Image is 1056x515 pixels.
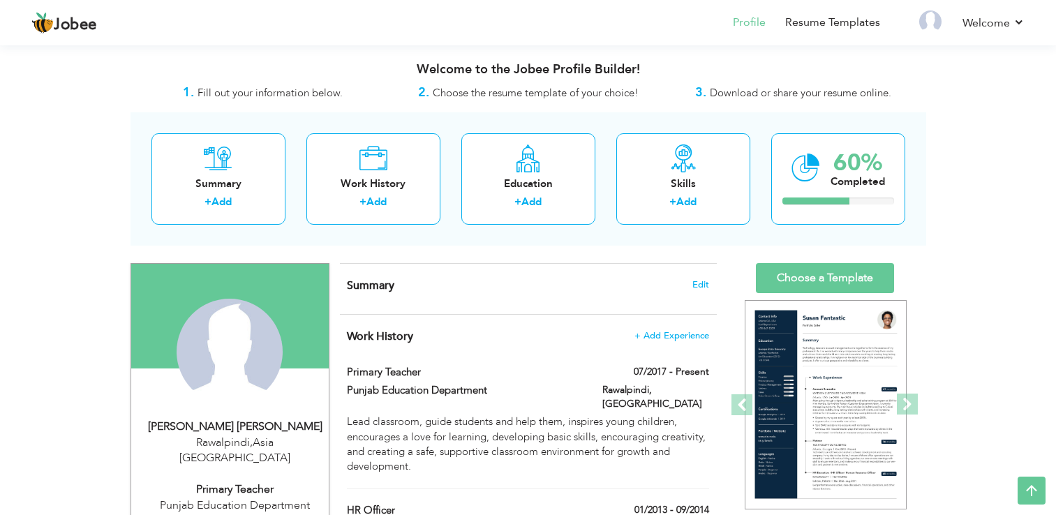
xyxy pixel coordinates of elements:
[142,419,329,435] div: [PERSON_NAME] [PERSON_NAME]
[198,86,343,100] span: Fill out your information below.
[676,195,697,209] a: Add
[142,435,329,467] div: Rawalpindi Asia [GEOGRAPHIC_DATA]
[627,177,739,191] div: Skills
[347,365,581,380] label: Primary Teacher
[250,435,253,450] span: ,
[473,177,584,191] div: Education
[347,329,413,344] span: Work History
[347,383,581,398] label: Punjab Education Department
[733,15,766,31] a: Profile
[514,195,521,209] label: +
[710,86,891,100] span: Download or share your resume online.
[634,331,709,341] span: + Add Experience
[692,280,709,290] span: Edit
[831,151,885,174] div: 60%
[347,329,708,343] h4: This helps to show the companies you have worked for.
[962,15,1025,31] a: Welcome
[131,63,926,77] h3: Welcome to the Jobee Profile Builder!
[163,177,274,191] div: Summary
[366,195,387,209] a: Add
[433,86,639,100] span: Choose the resume template of your choice!
[669,195,676,209] label: +
[602,383,709,411] label: Rawalpindi, [GEOGRAPHIC_DATA]
[31,12,54,34] img: jobee.io
[347,278,708,292] h4: Adding a summary is a quick and easy way to highlight your experience and interests.
[177,299,283,405] img: Afshan Islam Abbasi
[634,365,709,379] label: 07/2017 - Present
[359,195,366,209] label: +
[54,17,97,33] span: Jobee
[211,195,232,209] a: Add
[318,177,429,191] div: Work History
[142,482,329,498] div: Primary Teacher
[347,278,394,293] span: Summary
[31,12,97,34] a: Jobee
[183,84,194,101] strong: 1.
[347,415,708,475] div: Lead classroom, guide students and help them, inspires young children, encourages a love for lear...
[521,195,542,209] a: Add
[785,15,880,31] a: Resume Templates
[418,84,429,101] strong: 2.
[142,498,329,514] div: Punjab Education Department
[919,10,942,33] img: Profile Img
[204,195,211,209] label: +
[695,84,706,101] strong: 3.
[756,263,894,293] a: Choose a Template
[831,174,885,189] div: Completed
